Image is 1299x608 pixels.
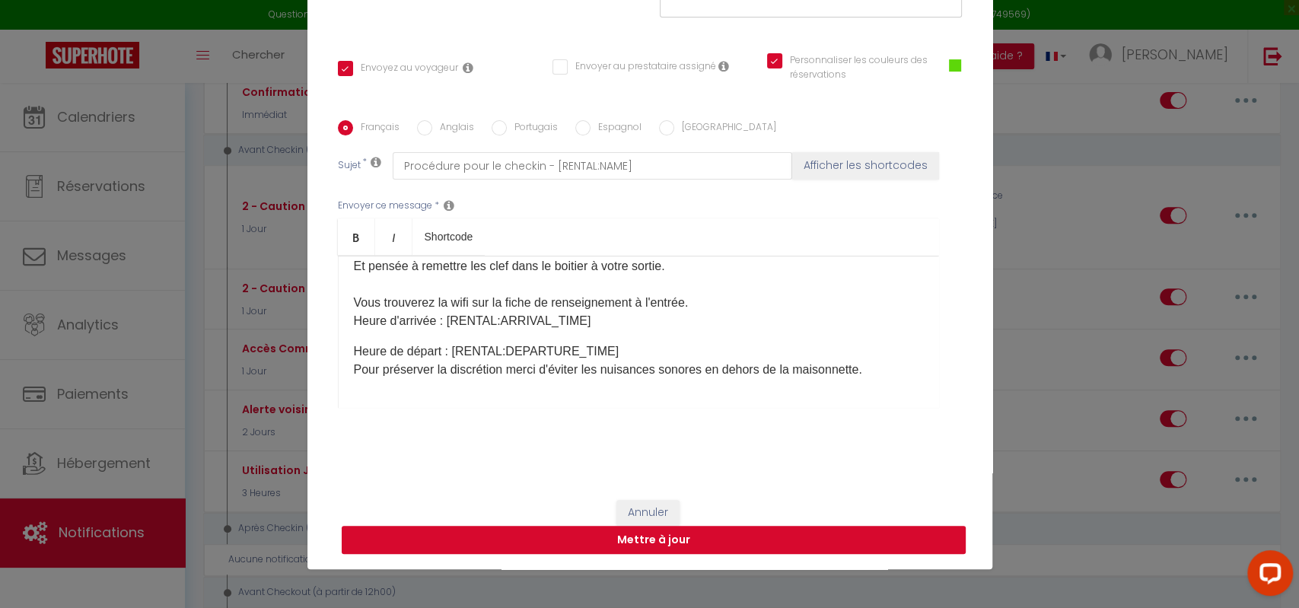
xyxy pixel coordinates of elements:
[338,218,375,255] a: Bold
[444,199,454,212] i: Message
[354,241,920,272] span: ET BIEN FERMEE LA PORTE DE LA MAISON pour ne pas déranger les voisins. Et pensée à remettre les c...
[463,62,473,74] i: Envoyer au voyageur
[354,221,923,330] p: Heure d'arrivée : [RENTAL:ARRIVAL_TIME]
[353,120,400,137] label: Français
[338,158,361,174] label: Sujet
[616,500,680,526] button: Annuler
[354,363,862,376] span: ​Pour préserver la discrétion merci d'éviter les nuisances sonores en dehors de la maisonnette.
[1235,544,1299,608] iframe: LiveChat chat widget
[412,218,486,255] a: Shortcode
[507,120,558,137] label: Portugais
[342,526,966,555] button: Mettre à jour
[375,218,412,255] a: Italic
[674,120,776,137] label: [GEOGRAPHIC_DATA]
[792,152,939,180] button: Afficher les shortcodes
[354,296,689,309] span: Vous trouverez la wifi sur la fiche de renseignement à l'entrée.
[338,199,432,213] label: Envoyer ce message
[591,120,642,137] label: Espagnol
[371,156,381,168] i: Subject
[353,61,458,78] label: Envoyez au voyageur
[718,60,729,72] i: Envoyer au prestataire si il est assigné
[354,342,923,470] p: Heure de départ : [RENTAL:DEPARTURE_TIME]​​ ​
[432,120,474,137] label: Anglais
